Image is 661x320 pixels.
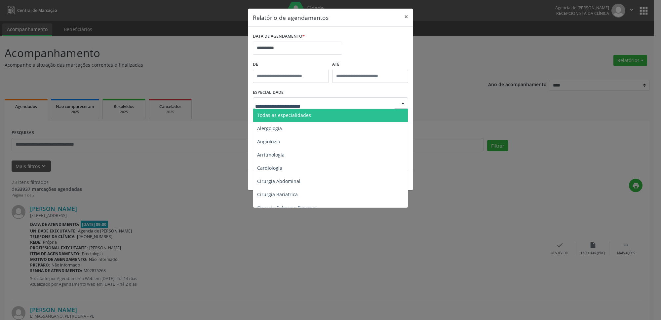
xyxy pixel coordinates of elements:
[253,88,284,98] label: ESPECIALIDADE
[400,9,413,25] button: Close
[332,59,408,70] label: ATÉ
[257,112,311,118] span: Todas as especialidades
[257,125,282,131] span: Alergologia
[253,13,329,22] h5: Relatório de agendamentos
[257,165,282,171] span: Cardiologia
[257,178,300,184] span: Cirurgia Abdominal
[257,204,315,211] span: Cirurgia Cabeça e Pescoço
[257,138,280,145] span: Angiologia
[253,59,329,70] label: De
[257,152,285,158] span: Arritmologia
[257,191,298,197] span: Cirurgia Bariatrica
[253,31,305,42] label: DATA DE AGENDAMENTO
